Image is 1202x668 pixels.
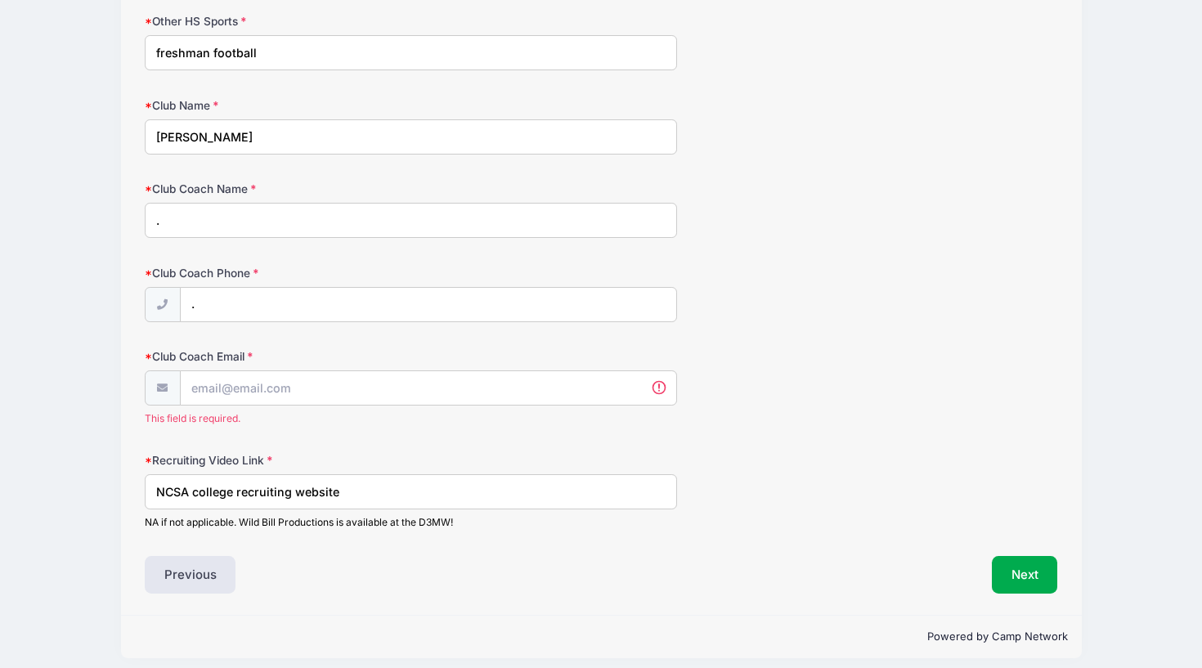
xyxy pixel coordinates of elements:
span: This field is required. [145,411,677,426]
label: Club Name [145,97,449,114]
label: Club Coach Name [145,181,449,197]
button: Previous [145,556,236,594]
label: Club Coach Email [145,348,449,365]
input: (xxx) xxx-xxxx [180,287,677,322]
label: Other HS Sports [145,13,449,29]
input: email@email.com [180,370,677,406]
p: Powered by Camp Network [134,629,1069,645]
button: Next [992,556,1058,594]
label: Recruiting Video Link [145,452,449,468]
div: NA if not applicable. Wild Bill Productions is available at the D3MW! [145,515,677,530]
label: Club Coach Phone [145,265,449,281]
